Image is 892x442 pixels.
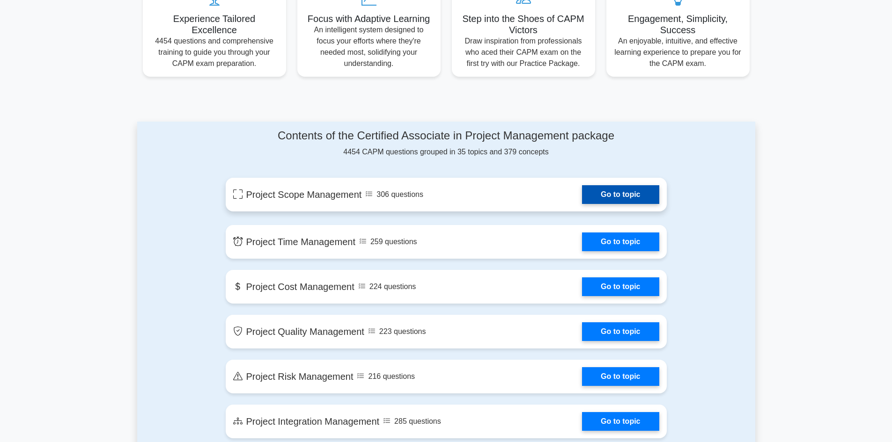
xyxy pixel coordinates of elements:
p: Draw inspiration from professionals who aced their CAPM exam on the first try with our Practice P... [459,36,588,69]
a: Go to topic [582,367,659,386]
a: Go to topic [582,412,659,431]
p: 4454 questions and comprehensive training to guide you through your CAPM exam preparation. [150,36,279,69]
h4: Contents of the Certified Associate in Project Management package [226,129,667,143]
a: Go to topic [582,232,659,251]
a: Go to topic [582,322,659,341]
p: An enjoyable, intuitive, and effective learning experience to prepare you for the CAPM exam. [614,36,742,69]
p: An intelligent system designed to focus your efforts where they're needed most, solidifying your ... [305,24,433,69]
a: Go to topic [582,277,659,296]
h5: Step into the Shoes of CAPM Victors [459,13,588,36]
div: 4454 CAPM questions grouped in 35 topics and 379 concepts [226,129,667,158]
a: Go to topic [582,185,659,204]
h5: Engagement, Simplicity, Success [614,13,742,36]
h5: Focus with Adaptive Learning [305,13,433,24]
h5: Experience Tailored Excellence [150,13,279,36]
